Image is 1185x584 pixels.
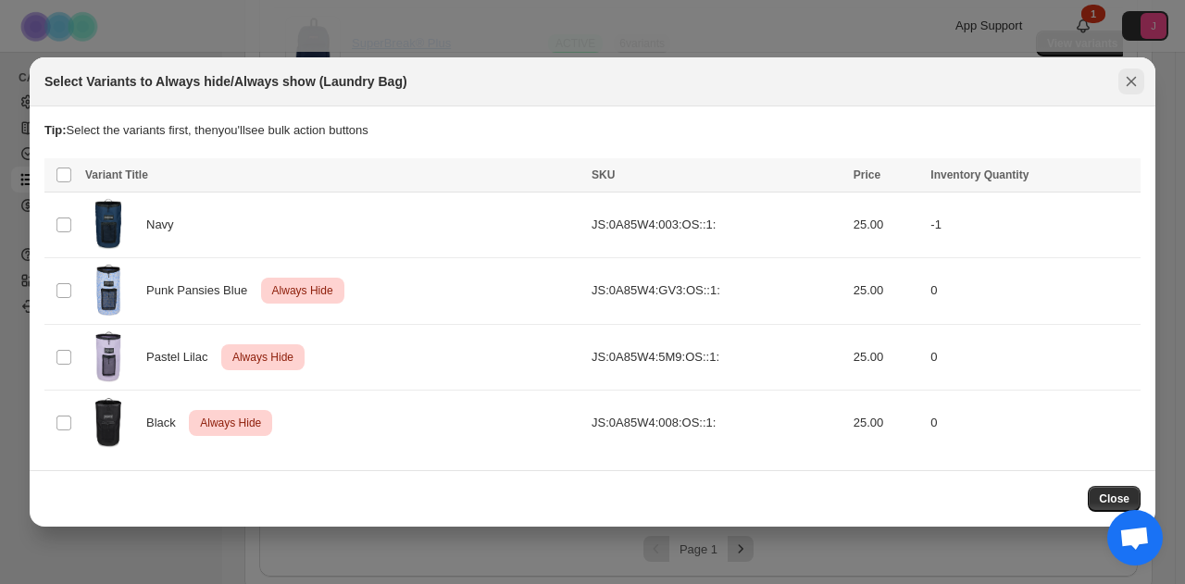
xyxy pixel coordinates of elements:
[229,346,297,368] span: Always Hide
[85,168,148,181] span: Variant Title
[85,396,131,450] img: JS0A85W4008-FRONT.webp
[592,168,615,181] span: SKU
[848,258,926,324] td: 25.00
[848,390,926,455] td: 25.00
[586,258,848,324] td: JS:0A85W4:GV3:OS::1:
[854,168,880,181] span: Price
[586,193,848,258] td: JS:0A85W4:003:OS::1:
[925,258,1141,324] td: 0
[586,324,848,390] td: JS:0A85W4:5M9:OS::1:
[268,280,337,302] span: Always Hide
[925,193,1141,258] td: -1
[1118,68,1144,94] button: Close
[146,414,186,432] span: Black
[85,264,131,317] img: JS0A85W4GV3-FRONT.webp
[85,330,131,384] img: JS0A85W45M9-FRONT.webp
[848,324,926,390] td: 25.00
[146,281,257,300] span: Punk Pansies Blue
[930,168,1029,181] span: Inventory Quantity
[146,348,218,367] span: Pastel Lilac
[848,193,926,258] td: 25.00
[85,198,131,252] img: JS0A85W4003-FRONT.webp
[146,216,183,234] span: Navy
[44,121,1141,140] p: Select the variants first, then you'll see bulk action buttons
[44,123,67,137] strong: Tip:
[1107,510,1163,565] div: Open chat
[196,412,265,434] span: Always Hide
[925,324,1141,390] td: 0
[1099,491,1129,506] span: Close
[586,390,848,455] td: JS:0A85W4:008:OS::1:
[925,390,1141,455] td: 0
[44,72,407,91] h2: Select Variants to Always hide/Always show (Laundry Bag)
[1088,486,1141,512] button: Close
